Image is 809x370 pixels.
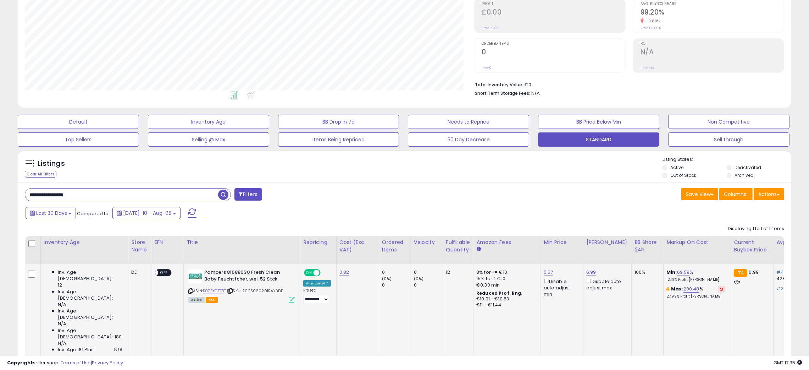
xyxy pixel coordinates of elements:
a: Privacy Policy [92,359,123,366]
b: Pampers 81688030 Fresh Clean Baby Feuchttcher, wei, 52 Stck [204,269,290,284]
span: #44,411 [776,269,794,276]
div: % [666,269,725,282]
p: 27.99% Profit [PERSON_NAME] [666,294,725,299]
div: Store Name [131,239,148,254]
div: Amazon AI * [303,280,331,287]
th: The percentage added to the cost of goods (COGS) that forms the calculator for Min & Max prices. [664,236,731,264]
a: 200.48 [683,285,699,293]
span: N/A [58,340,66,347]
span: Last 30 Days [36,210,67,217]
div: 0 [382,269,411,276]
div: €10.01 - €10.83 [476,296,535,302]
b: Short Term Storage Fees: [475,90,530,96]
strong: Copyright [7,359,33,366]
div: Preset: [303,288,331,304]
small: Prev: N/A [641,66,654,70]
span: FBA [206,297,218,303]
small: Prev: 0 [482,66,492,70]
button: BB Price Below Min [538,115,659,129]
b: Max: [671,285,683,292]
b: Total Inventory Value: [475,82,523,88]
small: (0%) [382,276,392,282]
button: Selling @ Max [148,132,269,147]
button: Needs to Reprice [408,115,529,129]
h2: N/A [641,48,784,58]
span: N/A [531,90,540,97]
div: 100% [635,269,658,276]
small: Prev: 100.00% [641,26,661,30]
div: 8% for <= €10 [476,269,535,276]
div: Current Buybox Price [734,239,770,254]
div: BB Share 24h. [635,239,660,254]
button: BB Drop in 7d [278,115,399,129]
span: OFF [159,270,170,276]
small: (0%) [414,276,424,282]
span: Inv. Age [DEMOGRAPHIC_DATA]-180: [58,327,123,340]
span: | SKU: 2025060201RAYBDE [227,288,283,294]
li: £10 [475,80,779,88]
span: Inv. Age [DEMOGRAPHIC_DATA]: [58,289,123,301]
div: Min Price [544,239,580,246]
button: Save View [681,188,718,200]
div: Fulfillable Quantity [446,239,470,254]
label: Out of Stock [670,172,696,178]
h2: £0.00 [482,8,625,18]
button: Sell through [668,132,789,147]
button: Non Competitive [668,115,789,129]
div: 0 [382,282,411,288]
span: OFF [320,270,331,276]
div: Displaying 1 to 1 of 1 items [728,225,784,232]
button: Inventory Age [148,115,269,129]
span: 6.99 [749,269,759,276]
a: Terms of Use [61,359,91,366]
div: 0 [414,269,443,276]
span: Compared to: [77,210,110,217]
div: [PERSON_NAME] [586,239,628,246]
a: B07PXGZTBT [203,288,226,294]
span: All listings currently available for purchase on Amazon [188,297,205,303]
button: [DATE]-10 - Aug-08 [112,207,181,219]
div: seller snap | | [7,360,123,366]
p: Listing States: [663,156,791,163]
a: 0.82 [339,269,349,276]
span: N/A [58,301,66,308]
div: 12 [446,269,468,276]
p: 12.19% Profit [PERSON_NAME] [666,277,725,282]
div: 15% for > €10 [476,276,535,282]
div: DE [131,269,146,276]
span: 2025-09-8 17:35 GMT [774,359,802,366]
b: Min: [666,269,677,276]
span: ROI [641,42,784,46]
a: 69.59 [677,269,690,276]
small: Prev: £0.00 [482,26,499,30]
div: Repricing [303,239,333,246]
div: €0.30 min [476,282,535,288]
h5: Listings [38,159,65,169]
span: N/A [58,321,66,327]
span: Ordered Items [482,42,625,46]
span: #252 [776,285,789,292]
img: 41-iFhkMgeL._SL40_.jpg [188,269,203,283]
label: Active [670,164,683,170]
button: Top Sellers [18,132,139,147]
label: Archived [735,172,754,178]
small: -0.80% [644,18,660,24]
a: 6.99 [586,269,596,276]
div: Cost (Exc. VAT) [339,239,376,254]
div: Clear All Filters [25,171,56,178]
span: Inv. Age 181 Plus: [58,347,95,353]
button: Actions [754,188,784,200]
span: Profit [482,2,625,6]
div: EFN [154,239,181,246]
label: Deactivated [735,164,761,170]
div: Velocity [414,239,440,246]
div: 0 [414,282,443,288]
div: ASIN: [188,269,295,302]
div: Amazon Fees [476,239,538,246]
div: Title [187,239,297,246]
button: Filters [234,188,262,201]
div: Disable auto adjust min [544,277,578,298]
button: Items Being Repriced [278,132,399,147]
button: Columns [719,188,753,200]
span: ON [305,270,314,276]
